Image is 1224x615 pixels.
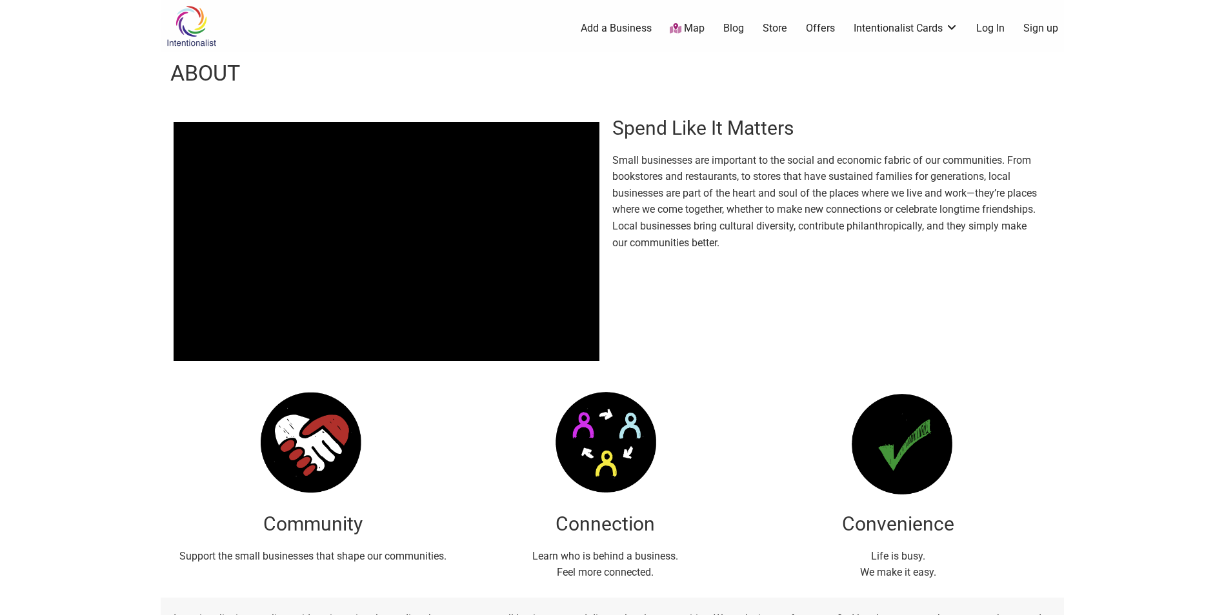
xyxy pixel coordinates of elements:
h2: Convenience [758,511,1038,538]
p: Support the small businesses that shape our communities. [174,548,453,565]
h2: Spend Like It Matters [612,115,1038,142]
img: Intentionalist [161,5,222,47]
a: Add a Business [581,21,652,35]
a: Offers [806,21,835,35]
a: Blog [723,21,744,35]
h2: Community [174,511,453,538]
img: about-image-3.png [255,384,371,500]
a: Intentionalist Cards [854,21,958,35]
h1: About [170,58,240,89]
a: Sign up [1023,21,1058,35]
p: Life is busy. We make it easy. [758,548,1038,581]
img: about-image-2.png [547,384,663,500]
a: Log In [976,21,1005,35]
a: Map [670,21,705,36]
p: Small businesses are important to the social and economic fabric of our communities. From booksto... [612,152,1038,251]
h2: Connection [466,511,745,538]
a: Store [763,21,787,35]
p: Learn who is behind a business. Feel more connected. [466,548,745,581]
img: about-image-1.png [840,384,956,500]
